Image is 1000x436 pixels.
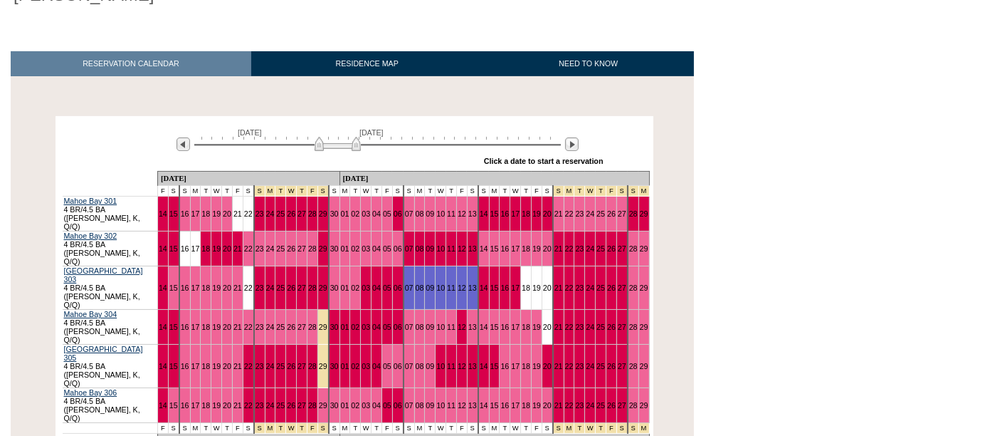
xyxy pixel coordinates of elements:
[554,362,563,370] a: 21
[232,186,243,197] td: F
[458,401,466,410] a: 12
[565,323,574,331] a: 22
[169,244,178,253] a: 15
[618,284,626,292] a: 27
[480,401,488,410] a: 14
[468,362,477,370] a: 13
[607,244,616,253] a: 26
[64,232,117,240] a: Mahoe Bay 302
[500,323,509,331] a: 16
[341,284,349,292] a: 01
[426,209,434,218] a: 09
[416,401,424,410] a: 08
[159,244,167,253] a: 14
[383,323,391,331] a: 05
[244,401,253,410] a: 22
[159,362,167,370] a: 14
[319,362,327,370] a: 29
[298,323,306,331] a: 27
[575,244,584,253] a: 23
[394,284,402,292] a: 06
[276,323,285,331] a: 25
[575,362,584,370] a: 23
[405,362,414,370] a: 07
[586,244,594,253] a: 24
[607,284,616,292] a: 26
[298,401,306,410] a: 27
[458,284,466,292] a: 12
[596,362,605,370] a: 25
[276,209,285,218] a: 25
[276,284,285,292] a: 25
[480,209,488,218] a: 14
[575,323,584,331] a: 23
[287,323,295,331] a: 26
[522,401,530,410] a: 18
[330,323,339,331] a: 30
[308,323,317,331] a: 28
[532,244,541,253] a: 19
[11,51,251,76] a: RESERVATION CALENDAR
[169,362,178,370] a: 15
[211,186,222,197] td: W
[640,401,648,410] a: 29
[394,209,402,218] a: 06
[233,362,242,370] a: 21
[383,362,391,370] a: 05
[212,209,221,218] a: 19
[405,284,414,292] a: 07
[201,244,210,253] a: 18
[244,209,253,218] a: 22
[586,401,594,410] a: 24
[511,323,520,331] a: 17
[212,244,221,253] a: 19
[554,209,563,218] a: 21
[586,284,594,292] a: 24
[362,323,370,331] a: 03
[490,401,499,410] a: 15
[565,209,574,218] a: 22
[640,284,648,292] a: 29
[298,244,306,253] a: 27
[233,209,242,218] a: 21
[618,362,626,370] a: 27
[468,323,477,331] a: 13
[233,284,242,292] a: 21
[436,284,445,292] a: 10
[383,244,391,253] a: 05
[308,209,317,218] a: 28
[351,401,359,410] a: 02
[565,284,574,292] a: 22
[511,401,520,410] a: 17
[383,284,391,292] a: 05
[394,401,402,410] a: 06
[201,362,210,370] a: 18
[223,209,231,218] a: 20
[416,284,424,292] a: 08
[532,362,541,370] a: 19
[212,362,221,370] a: 19
[596,323,605,331] a: 25
[298,209,306,218] a: 27
[554,323,563,331] a: 21
[405,209,414,218] a: 07
[447,209,456,218] a: 11
[447,401,456,410] a: 11
[480,362,488,370] a: 14
[543,209,552,218] a: 20
[543,244,552,253] a: 20
[223,323,231,331] a: 20
[511,209,520,218] a: 17
[511,244,520,253] a: 17
[266,284,275,292] a: 24
[238,128,262,137] span: [DATE]
[168,186,179,197] td: S
[468,284,477,292] a: 13
[490,323,499,331] a: 15
[287,284,295,292] a: 26
[362,284,370,292] a: 03
[447,244,456,253] a: 11
[426,244,434,253] a: 09
[447,323,456,331] a: 11
[629,209,638,218] a: 28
